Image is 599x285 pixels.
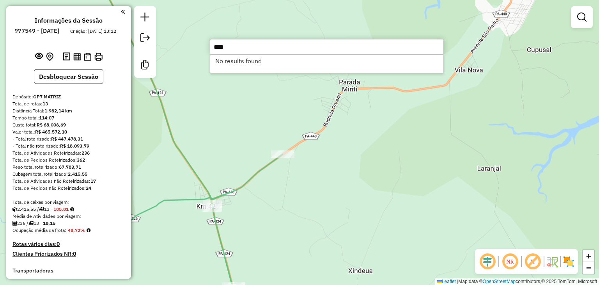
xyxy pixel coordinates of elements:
[33,94,61,100] strong: GP7 MATRIZ
[82,150,90,156] strong: 236
[457,279,458,284] span: |
[39,115,54,121] strong: 114:07
[12,142,125,150] div: - Total não roteirizado:
[210,55,443,67] li: No results found
[93,51,104,62] button: Imprimir Rotas
[501,252,519,271] span: Ocultar NR
[210,55,443,67] ul: Option List
[478,252,497,271] span: Ocultar deslocamento
[121,7,125,16] a: Clique aqui para minimizar o painel
[12,164,125,171] div: Peso total roteirizado:
[86,185,91,191] strong: 24
[60,143,89,149] strong: R$ 18.093,79
[12,135,125,142] div: - Total roteirizado:
[12,241,125,248] h4: Rotas vários dias:
[586,263,591,273] span: −
[12,121,125,128] div: Custo total:
[53,206,69,212] strong: 185,81
[68,227,85,233] strong: 48,72%
[12,171,125,178] div: Cubagem total roteirizado:
[12,206,125,213] div: 2.415,55 / 13 =
[44,108,72,114] strong: 1.982,14 km
[68,171,87,177] strong: 2.415,55
[43,220,55,226] strong: 18,15
[35,17,103,24] h4: Informações da Sessão
[12,107,125,114] div: Distância Total:
[35,129,67,135] strong: R$ 465.572,10
[34,69,103,84] button: Desbloquear Sessão
[51,136,83,142] strong: R$ 447.478,31
[586,251,591,261] span: +
[483,279,516,284] a: OpenStreetMap
[28,221,34,226] i: Total de rotas
[12,185,125,192] div: Total de Pedidos não Roteirizados:
[12,220,125,227] div: 236 / 13 =
[82,51,93,62] button: Visualizar Romaneio
[14,27,59,34] h6: 977549 - [DATE]
[137,9,153,27] a: Nova sessão e pesquisa
[61,51,72,63] button: Logs desbloquear sessão
[562,255,575,268] img: Exibir/Ocultar setores
[12,267,125,274] h4: Transportadoras
[12,100,125,107] div: Total de rotas:
[574,9,590,25] a: Exibir filtros
[435,278,599,285] div: Map data © contributors,© 2025 TomTom, Microsoft
[12,114,125,121] div: Tempo total:
[12,178,125,185] div: Total de Atividades não Roteirizadas:
[12,93,125,100] div: Depósito:
[70,207,74,212] i: Meta Caixas/viagem: 220,00 Diferença: -34,19
[12,227,66,233] span: Ocupação média da frota:
[12,199,125,206] div: Total de caixas por viagem:
[137,30,153,48] a: Exportar sessão
[12,213,125,220] div: Média de Atividades por viagem:
[12,128,125,135] div: Valor total:
[546,255,558,268] img: Fluxo de ruas
[12,251,125,257] h4: Clientes Priorizados NR:
[583,262,594,274] a: Zoom out
[77,157,85,163] strong: 362
[12,221,17,226] i: Total de Atividades
[34,50,44,63] button: Exibir sessão original
[12,157,125,164] div: Total de Pedidos Roteirizados:
[44,51,55,63] button: Centralizar mapa no depósito ou ponto de apoio
[73,250,76,257] strong: 0
[43,101,48,107] strong: 13
[583,250,594,262] a: Zoom in
[87,228,90,233] em: Média calculada utilizando a maior ocupação (%Peso ou %Cubagem) de cada rota da sessão. Rotas cro...
[12,207,17,212] i: Cubagem total roteirizado
[137,57,153,75] a: Criar modelo
[90,178,96,184] strong: 17
[59,164,81,170] strong: 67.783,71
[523,252,542,271] span: Exibir rótulo
[437,279,456,284] a: Leaflet
[37,122,66,128] strong: R$ 68.006,69
[72,51,82,62] button: Visualizar relatório de Roteirização
[12,150,125,157] div: Total de Atividades Roteirizadas:
[67,28,119,35] div: Criação: [DATE] 13:12
[57,240,60,248] strong: 0
[39,207,44,212] i: Total de rotas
